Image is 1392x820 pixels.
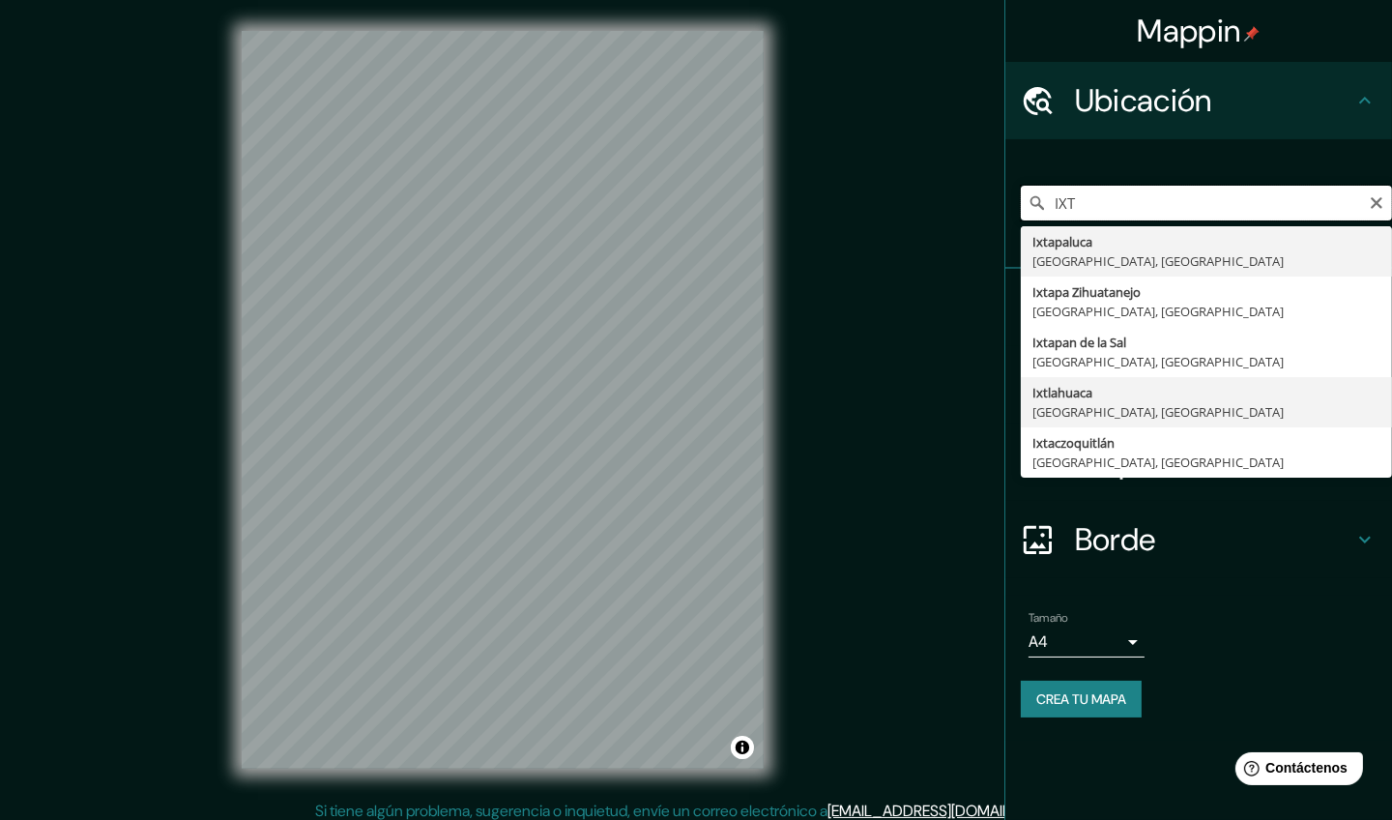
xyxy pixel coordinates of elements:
[1220,745,1371,799] iframe: Lanzador de widgets de ayuda
[1075,519,1156,560] font: Borde
[1369,192,1384,211] button: Claro
[1032,384,1092,401] font: Ixtlahuaca
[731,736,754,759] button: Activar o desactivar atribución
[1005,424,1392,501] div: Disposición
[1032,403,1284,421] font: [GEOGRAPHIC_DATA], [GEOGRAPHIC_DATA]
[1032,353,1284,370] font: [GEOGRAPHIC_DATA], [GEOGRAPHIC_DATA]
[1029,610,1068,626] font: Tamaño
[1021,681,1142,717] button: Crea tu mapa
[1032,454,1284,471] font: [GEOGRAPHIC_DATA], [GEOGRAPHIC_DATA]
[1021,186,1392,220] input: Elige tu ciudad o zona
[1036,690,1126,708] font: Crea tu mapa
[1032,334,1126,351] font: Ixtapan de la Sal
[1005,346,1392,424] div: Estilo
[1032,303,1284,320] font: [GEOGRAPHIC_DATA], [GEOGRAPHIC_DATA]
[242,31,764,769] canvas: Mapa
[1029,631,1048,652] font: A4
[1244,26,1260,42] img: pin-icon.png
[1005,269,1392,346] div: Patas
[1005,62,1392,139] div: Ubicación
[1138,11,1241,51] font: Mappin
[1005,501,1392,578] div: Borde
[1032,434,1115,452] font: Ixtaczoquitlán
[1032,233,1092,250] font: Ixtapaluca
[1075,80,1212,121] font: Ubicación
[1032,252,1284,270] font: [GEOGRAPHIC_DATA], [GEOGRAPHIC_DATA]
[1032,283,1141,301] font: Ixtapa Zihuatanejo
[1029,627,1145,658] div: A4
